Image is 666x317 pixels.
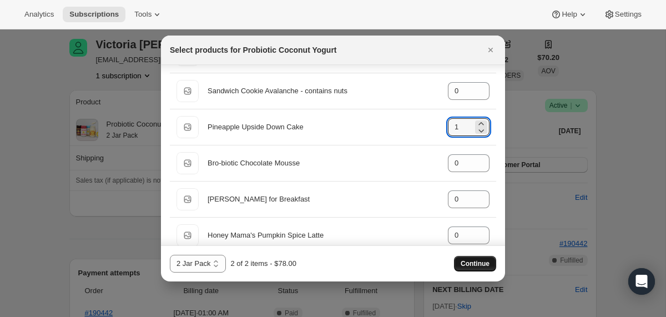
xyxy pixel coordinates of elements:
[208,194,439,205] div: [PERSON_NAME] for Breakfast
[134,10,152,19] span: Tools
[461,259,490,268] span: Continue
[208,85,439,97] div: Sandwich Cookie Avalanche - contains nuts
[18,7,60,22] button: Analytics
[544,7,594,22] button: Help
[230,258,296,269] div: 2 of 2 items - $78.00
[483,42,498,58] button: Close
[208,158,439,169] div: Bro-biotic Chocolate Mousse
[128,7,169,22] button: Tools
[24,10,54,19] span: Analytics
[615,10,642,19] span: Settings
[454,256,496,271] button: Continue
[597,7,648,22] button: Settings
[562,10,577,19] span: Help
[63,7,125,22] button: Subscriptions
[69,10,119,19] span: Subscriptions
[208,230,439,241] div: Honey Mama's Pumpkin Spice Latte
[170,44,337,56] h2: Select products for Probiotic Coconut Yogurt
[208,122,439,133] div: Pineapple Upside Down Cake
[628,268,655,295] div: Open Intercom Messenger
